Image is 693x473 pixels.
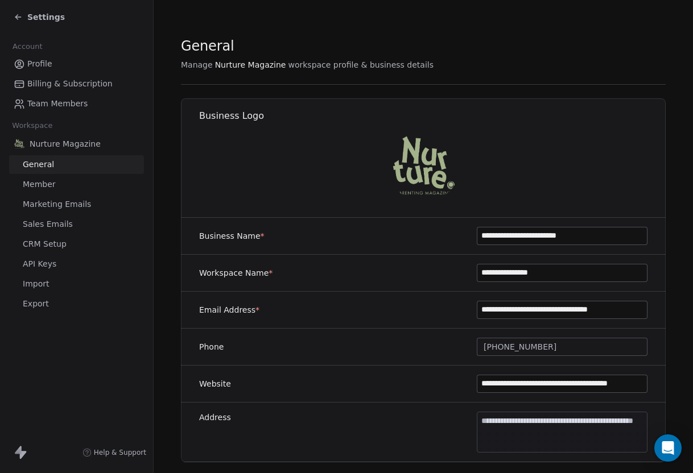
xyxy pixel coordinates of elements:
a: Export [9,294,144,313]
div: Open Intercom Messenger [654,434,682,462]
a: Import [9,275,144,293]
a: Marketing Emails [9,195,144,214]
span: Marketing Emails [23,198,91,210]
span: Export [23,298,49,310]
span: Settings [27,11,65,23]
label: Email Address [199,304,259,316]
span: Profile [27,58,52,70]
button: [PHONE_NUMBER] [477,338,647,356]
span: Import [23,278,49,290]
label: Phone [199,341,224,352]
a: General [9,155,144,174]
a: Billing & Subscription [9,74,144,93]
a: CRM Setup [9,235,144,254]
span: API Keys [23,258,56,270]
span: Sales Emails [23,218,73,230]
span: workspace profile & business details [288,59,434,70]
span: General [181,38,234,55]
span: Manage [181,59,213,70]
span: Nurture Magazine [215,59,286,70]
span: Member [23,179,56,190]
a: Member [9,175,144,194]
a: Sales Emails [9,215,144,234]
label: Website [199,378,231,389]
label: Business Name [199,230,265,242]
a: Settings [14,11,65,23]
a: Team Members [9,94,144,113]
span: Workspace [7,117,57,134]
span: CRM Setup [23,238,67,250]
span: [PHONE_NUMBER] [484,341,556,353]
label: Address [199,412,231,423]
img: Logo-Nurture%20Parenting%20Magazine-2025-a4b28b-5in.png [387,129,460,202]
img: Logo-Nurture%20Parenting%20Magazine-2025-a4b28b-5in.png [14,138,25,150]
label: Workspace Name [199,267,273,279]
span: Billing & Subscription [27,78,113,90]
span: Account [7,38,47,55]
a: Profile [9,55,144,73]
a: API Keys [9,255,144,273]
span: Nurture Magazine [30,138,101,150]
h1: Business Logo [199,110,666,122]
span: General [23,159,54,171]
a: Help & Support [82,448,146,457]
span: Team Members [27,98,88,110]
span: Help & Support [94,448,146,457]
